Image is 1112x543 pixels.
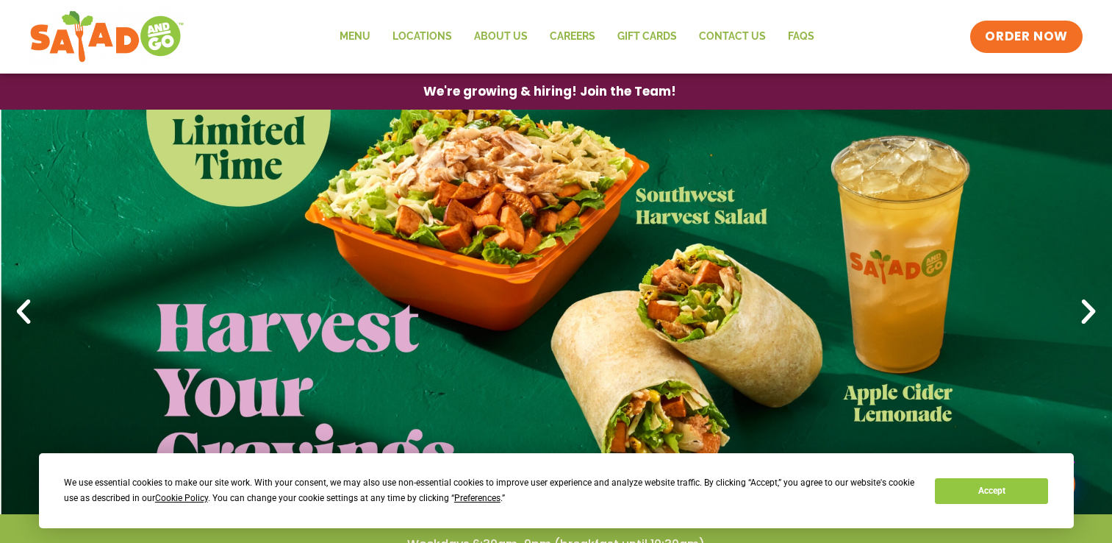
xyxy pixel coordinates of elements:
[777,20,825,54] a: FAQs
[39,453,1074,528] div: Cookie Consent Prompt
[463,20,539,54] a: About Us
[688,20,777,54] a: Contact Us
[381,20,463,54] a: Locations
[329,20,381,54] a: Menu
[155,493,208,503] span: Cookie Policy
[423,85,676,98] span: We're growing & hiring! Join the Team!
[454,493,501,503] span: Preferences
[606,20,688,54] a: GIFT CARDS
[64,475,917,506] div: We use essential cookies to make our site work. With your consent, we may also use non-essential ...
[539,20,606,54] a: Careers
[401,74,698,109] a: We're growing & hiring! Join the Team!
[29,7,184,66] img: new-SAG-logo-768×292
[935,478,1048,504] button: Accept
[985,28,1067,46] span: ORDER NOW
[1072,296,1105,328] div: Next slide
[970,21,1082,53] a: ORDER NOW
[7,296,40,328] div: Previous slide
[329,20,825,54] nav: Menu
